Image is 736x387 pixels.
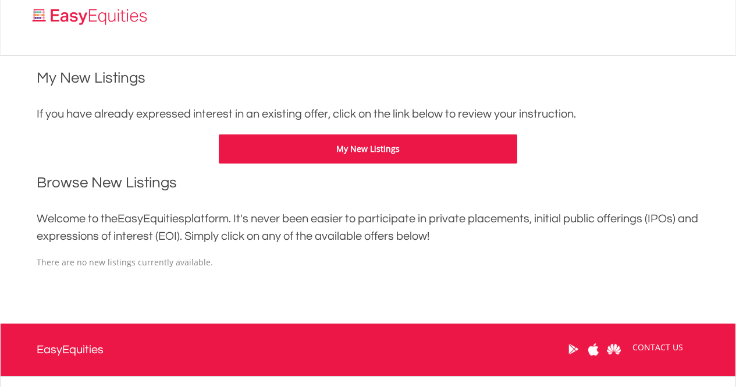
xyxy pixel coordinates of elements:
[604,331,624,367] a: Huawei
[37,210,700,245] div: Welcome to the platform. It's never been easier to participate in private placements, initial pub...
[563,331,584,367] a: Google Play
[584,331,604,367] a: Apple
[219,134,517,164] button: My New Listings
[37,172,700,198] h1: Browse New Listings
[37,324,104,376] a: EasyEquities
[624,331,691,364] a: CONTACT US
[30,7,152,26] img: EasyEquities_Logo.png
[118,213,184,225] span: EasyEquities
[37,68,700,94] h1: My New Listings
[28,3,152,26] a: Home page
[37,257,700,268] p: There are no new listings currently available.
[37,105,700,123] div: If you have already expressed interest in an existing offer, click on the link below to review yo...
